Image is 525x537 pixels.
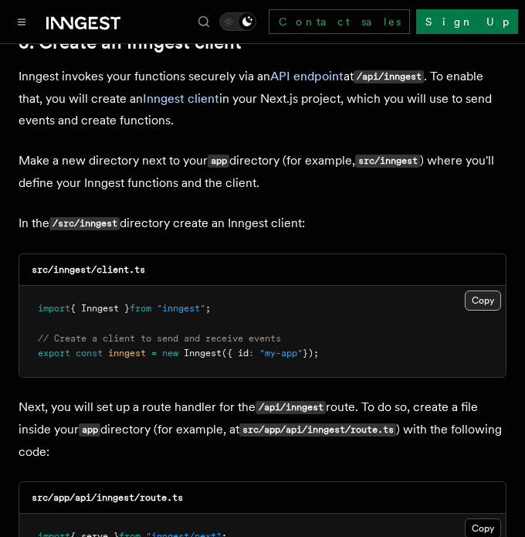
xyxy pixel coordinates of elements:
[38,333,281,344] span: // Create a client to send and receive events
[32,492,183,503] code: src/app/api/inngest/route.ts
[19,150,506,194] p: Make a new directory next to your directory (for example, ) where you'll define your Inngest func...
[256,401,326,414] code: /api/inngest
[12,12,31,31] button: Toggle navigation
[19,396,506,463] p: Next, you will set up a route handler for the route. To do so, create a file inside your director...
[416,9,518,34] a: Sign Up
[269,9,410,34] a: Contact sales
[219,12,256,31] button: Toggle dark mode
[162,348,178,359] span: new
[354,70,424,83] code: /api/inngest
[157,303,205,314] span: "inngest"
[143,91,219,106] a: Inngest client
[270,69,344,83] a: API endpoint
[49,217,120,230] code: /src/inngest
[249,348,254,359] span: :
[205,303,211,314] span: ;
[303,348,319,359] span: });
[38,348,70,359] span: export
[259,348,303,359] span: "my-app"
[70,303,130,314] span: { Inngest }
[151,348,157,359] span: =
[184,348,222,359] span: Inngest
[108,348,146,359] span: inngest
[76,348,103,359] span: const
[130,303,151,314] span: from
[32,264,145,275] code: src/inngest/client.ts
[38,303,70,314] span: import
[222,348,249,359] span: ({ id
[208,155,229,168] code: app
[79,423,100,437] code: app
[195,12,213,31] button: Find something...
[19,212,506,235] p: In the directory create an Inngest client:
[19,66,506,131] p: Inngest invokes your functions securely via an at . To enable that, you will create an in your Ne...
[239,423,396,437] code: src/app/api/inngest/route.ts
[355,155,420,168] code: src/inngest
[465,291,501,311] button: Copy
